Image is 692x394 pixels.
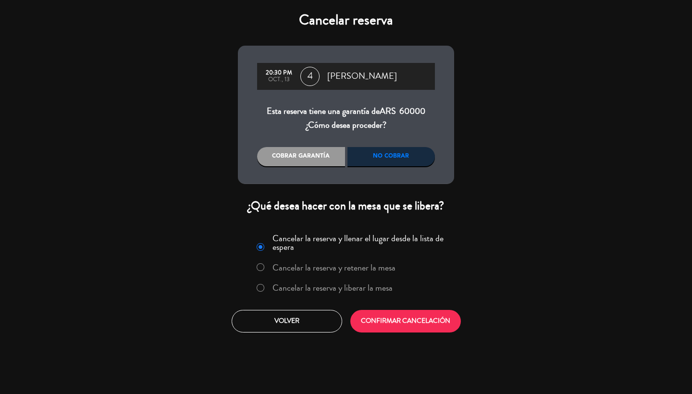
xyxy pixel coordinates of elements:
[238,198,454,213] div: ¿Qué desea hacer con la mesa que se libera?
[262,76,296,83] div: oct., 13
[350,310,461,332] button: CONFIRMAR CANCELACIÓN
[327,69,397,84] span: [PERSON_NAME]
[380,105,396,117] span: ARS
[262,70,296,76] div: 20:30 PM
[347,147,435,166] div: No cobrar
[232,310,342,332] button: Volver
[300,67,320,86] span: 4
[238,12,454,29] h4: Cancelar reserva
[257,147,345,166] div: Cobrar garantía
[399,105,425,117] span: 60000
[272,263,395,272] label: Cancelar la reserva y retener la mesa
[272,234,448,251] label: Cancelar la reserva y llenar el lugar desde la lista de espera
[257,104,435,133] div: Esta reserva tiene una garantía de ¿Cómo desea proceder?
[272,283,393,292] label: Cancelar la reserva y liberar la mesa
